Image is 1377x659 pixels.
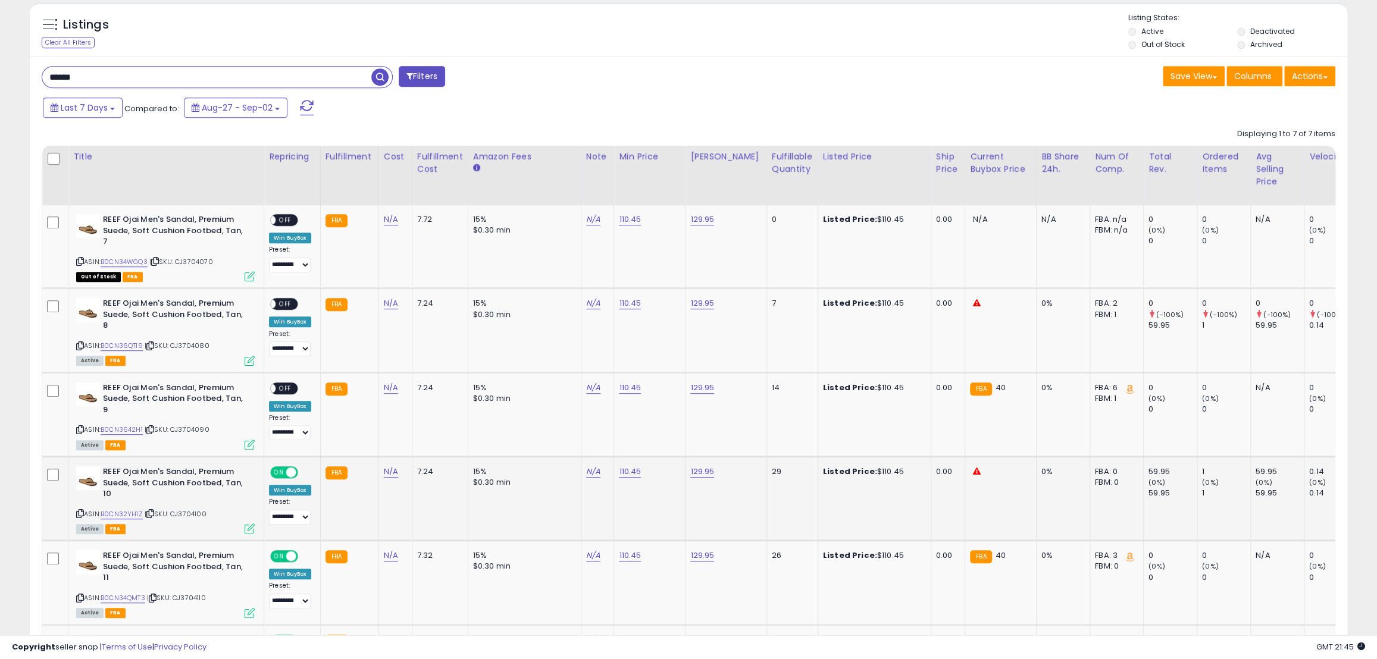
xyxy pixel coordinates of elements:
[1284,66,1335,86] button: Actions
[384,550,398,561] a: N/A
[1309,572,1357,583] div: 0
[936,150,960,175] div: Ship Price
[1148,550,1197,561] div: 0
[384,214,398,225] a: N/A
[269,330,311,357] div: Preset:
[12,642,206,653] div: seller snap | |
[772,150,813,175] div: Fulfillable Quantity
[1095,298,1134,309] div: FBA: 2
[1141,39,1185,49] label: Out of Stock
[823,214,877,225] b: Listed Price:
[326,550,348,563] small: FBA
[271,467,286,478] span: ON
[1256,214,1295,225] div: N/A
[1202,572,1250,583] div: 0
[276,215,295,225] span: OFF
[1148,572,1197,583] div: 0
[417,550,459,561] div: 7.32
[102,641,152,652] a: Terms of Use
[1128,12,1347,24] p: Listing States:
[73,150,259,163] div: Title
[619,382,641,394] a: 110.45
[417,214,459,225] div: 7.72
[995,550,1005,561] span: 40
[101,341,143,351] a: B0CN36QT19
[936,298,956,309] div: 0.00
[269,414,311,441] div: Preset:
[690,214,714,225] a: 129.95
[823,150,926,163] div: Listed Price
[384,150,407,163] div: Cost
[1234,70,1272,82] span: Columns
[417,150,463,175] div: Fulfillment Cost
[61,102,108,114] span: Last 7 Days
[823,550,922,561] div: $110.45
[970,550,992,563] small: FBA
[473,477,572,488] div: $0.30 min
[101,257,148,267] a: B0CN34WGQ3
[1256,478,1272,487] small: (0%)
[76,214,255,280] div: ASIN:
[1148,225,1165,235] small: (0%)
[586,466,600,478] a: N/A
[473,561,572,572] div: $0.30 min
[384,382,398,394] a: N/A
[326,382,348,396] small: FBA
[936,382,956,393] div: 0.00
[1202,320,1250,331] div: 1
[1256,382,1295,393] div: N/A
[1041,466,1081,477] div: 0%
[772,382,809,393] div: 14
[1148,214,1197,225] div: 0
[973,214,987,225] span: N/A
[1095,393,1134,404] div: FBM: 1
[1202,394,1219,403] small: (0%)
[149,257,213,266] span: | SKU: CJ3704070
[1309,466,1357,477] div: 0.14
[1317,310,1344,319] small: (-100%)
[1309,382,1357,393] div: 0
[76,214,100,238] img: 31R3zrrR94L._SL40_.jpg
[123,272,143,282] span: FBA
[823,466,922,477] div: $110.45
[76,466,100,490] img: 31R3zrrR94L._SL40_.jpg
[1163,66,1225,86] button: Save View
[936,550,956,561] div: 0.00
[772,550,809,561] div: 26
[1309,394,1326,403] small: (0%)
[1202,561,1219,571] small: (0%)
[103,550,248,586] b: REEF Ojai Men's Sandal, Premium Suede, Soft Cushion Footbed, Tan, 11
[1041,150,1085,175] div: BB Share 24h.
[1210,310,1237,319] small: (-100%)
[823,297,877,309] b: Listed Price:
[823,466,877,477] b: Listed Price:
[586,382,600,394] a: N/A
[384,297,398,309] a: N/A
[417,382,459,393] div: 7.24
[1250,39,1282,49] label: Archived
[269,233,311,243] div: Win BuyBox
[473,225,572,236] div: $0.30 min
[1202,466,1250,477] div: 1
[1148,382,1197,393] div: 0
[772,298,809,309] div: 7
[1256,550,1295,561] div: N/A
[1095,466,1134,477] div: FBA: 0
[1148,320,1197,331] div: 59.95
[1202,214,1250,225] div: 0
[1309,236,1357,246] div: 0
[76,298,255,364] div: ASIN:
[1148,478,1165,487] small: (0%)
[1148,466,1197,477] div: 59.95
[1256,150,1299,188] div: Avg Selling Price
[326,466,348,479] small: FBA
[1141,26,1163,36] label: Active
[1237,128,1335,140] div: Displaying 1 to 7 of 7 items
[619,550,641,561] a: 110.45
[1095,309,1134,320] div: FBM: 1
[103,382,248,419] b: REEF Ojai Men's Sandal, Premium Suede, Soft Cushion Footbed, Tan, 9
[823,382,922,393] div: $110.45
[184,98,287,118] button: Aug-27 - Sep-02
[936,466,956,477] div: 0.00
[936,214,956,225] div: 0.00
